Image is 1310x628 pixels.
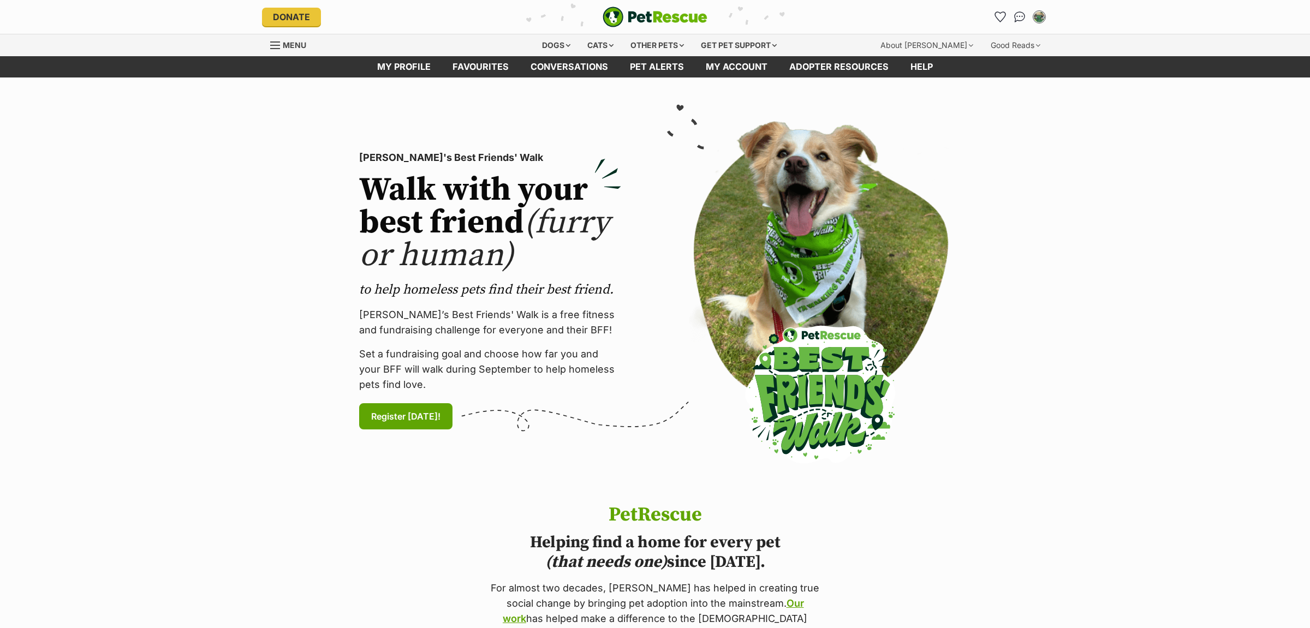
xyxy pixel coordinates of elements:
[580,34,621,56] div: Cats
[693,34,784,56] div: Get pet support
[520,56,619,77] a: conversations
[778,56,900,77] a: Adopter resources
[359,281,621,298] p: to help homeless pets find their best friend.
[695,56,778,77] a: My account
[442,56,520,77] a: Favourites
[283,40,306,50] span: Menu
[1031,8,1048,26] button: My account
[991,8,1048,26] ul: Account quick links
[262,8,321,26] a: Donate
[545,552,667,572] i: (that needs one)
[359,346,621,392] p: Set a fundraising goal and choose how far you and your BFF will walk during September to help hom...
[359,174,621,272] h2: Walk with your best friend
[359,403,452,429] a: Register [DATE]!
[603,7,707,27] a: PetRescue
[487,533,823,572] h2: Helping find a home for every pet since [DATE].
[534,34,578,56] div: Dogs
[487,504,823,526] h1: PetRescue
[366,56,442,77] a: My profile
[1011,8,1028,26] a: Conversations
[1014,11,1026,22] img: chat-41dd97257d64d25036548639549fe6c8038ab92f7586957e7f3b1b290dea8141.svg
[623,34,692,56] div: Other pets
[983,34,1048,56] div: Good Reads
[619,56,695,77] a: Pet alerts
[873,34,981,56] div: About [PERSON_NAME]
[603,7,707,27] img: logo-e224e6f780fb5917bec1dbf3a21bbac754714ae5b6737aabdf751b685950b380.svg
[359,150,621,165] p: [PERSON_NAME]'s Best Friends' Walk
[359,307,621,338] p: [PERSON_NAME]’s Best Friends' Walk is a free fitness and fundraising challenge for everyone and t...
[1034,11,1045,22] img: Lauren Bordonaro profile pic
[359,202,610,276] span: (furry or human)
[900,56,944,77] a: Help
[371,410,440,423] span: Register [DATE]!
[991,8,1009,26] a: Favourites
[270,34,314,54] a: Menu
